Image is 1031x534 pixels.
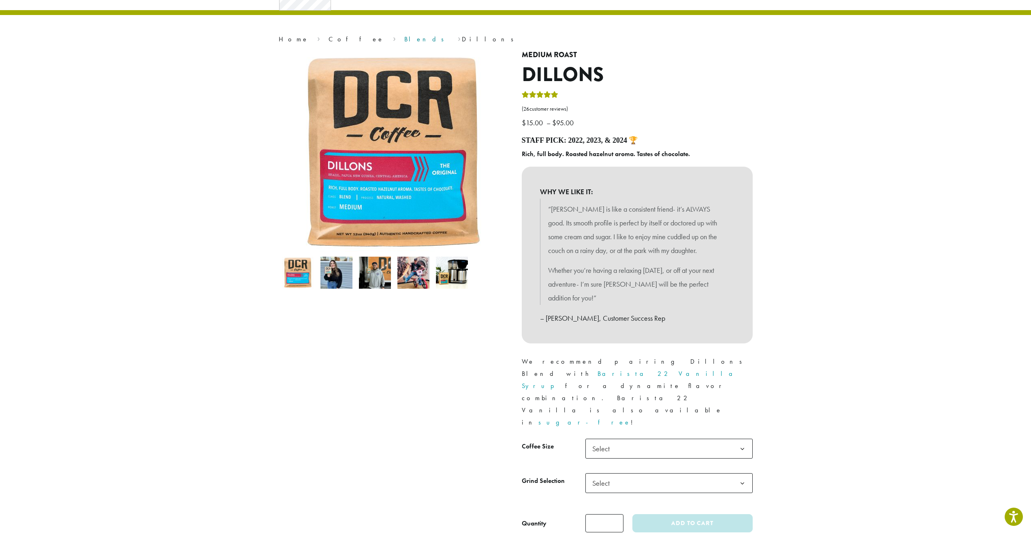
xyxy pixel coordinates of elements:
[585,514,623,532] input: Product quantity
[317,32,320,44] span: ›
[632,514,752,532] button: Add to cart
[359,257,391,289] img: Dillons - Image 3
[522,118,526,127] span: $
[522,63,753,87] h1: Dillons
[540,311,734,325] p: – [PERSON_NAME], Customer Success Rep
[585,439,753,459] span: Select
[522,90,558,102] div: Rated 5.00 out of 5
[552,118,576,127] bdi: 95.00
[540,185,734,199] b: WHY WE LIKE IT:
[548,202,726,257] p: “[PERSON_NAME] is like a consistent friend- it’s ALWAYS good. Its smooth profile is perfect by it...
[279,34,753,44] nav: Breadcrumb
[279,35,309,43] a: Home
[522,356,753,429] p: We recommend pairing Dillons Blend with for a dynamite flavor combination. Barista 22 Vanilla is ...
[458,32,461,44] span: ›
[522,150,690,158] b: Rich, full body. Roasted hazelnut aroma. Tastes of chocolate.
[522,105,753,113] a: (26customer reviews)
[404,35,449,43] a: Blends
[522,519,546,528] div: Quantity
[552,118,556,127] span: $
[585,473,753,493] span: Select
[522,441,585,453] label: Coffee Size
[523,105,529,112] span: 26
[329,35,384,43] a: Coffee
[397,257,429,289] img: David Morris picks Dillons for 2021
[538,418,631,427] a: sugar-free
[546,118,551,127] span: –
[522,136,753,145] h4: Staff Pick: 2022, 2023, & 2024 🏆
[393,32,396,44] span: ›
[522,118,545,127] bdi: 15.00
[436,257,468,289] img: Dillons - Image 5
[522,369,739,390] a: Barista 22 Vanilla Syrup
[589,441,618,457] span: Select
[589,475,618,491] span: Select
[320,257,352,289] img: Dillons - Image 2
[522,475,585,487] label: Grind Selection
[282,257,314,289] img: Dillons
[548,264,726,305] p: Whether you’re having a relaxing [DATE], or off at your next adventure- I’m sure [PERSON_NAME] wi...
[522,51,753,60] h4: Medium Roast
